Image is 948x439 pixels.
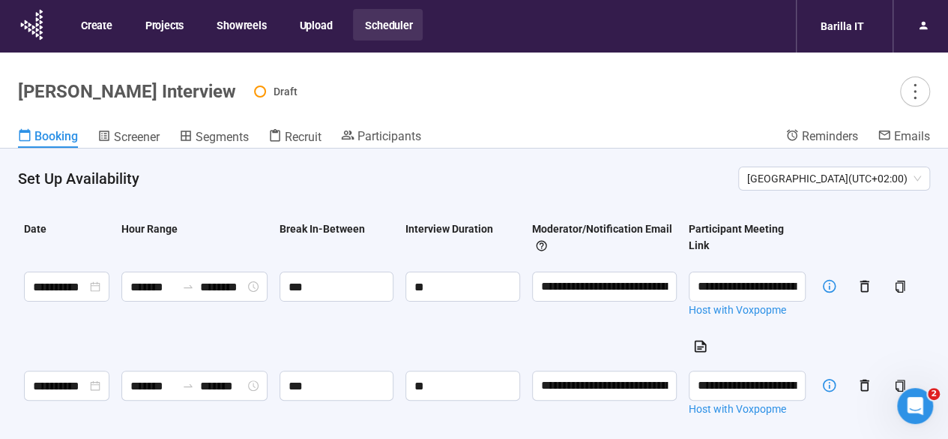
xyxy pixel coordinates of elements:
[357,129,421,143] span: Participants
[405,221,493,237] div: Interview Duration
[812,12,873,41] div: Barilla IT
[34,129,78,143] span: Booking
[97,128,160,148] a: Screener
[287,9,342,41] button: Upload
[905,81,925,101] span: more
[133,9,194,41] button: Projects
[928,388,940,400] span: 2
[196,130,249,144] span: Segments
[897,388,933,424] iframe: Intercom live chat
[205,9,277,41] button: Showreels
[747,167,921,190] span: [GEOGRAPHIC_DATA] ( UTC+02:00 )
[285,130,321,144] span: Recruit
[182,281,194,293] span: swap-right
[268,128,321,148] a: Recruit
[182,380,194,392] span: swap-right
[274,86,298,98] span: Draft
[18,81,236,102] h1: [PERSON_NAME] Interview
[689,302,806,318] a: Host with Voxpopme
[341,128,421,146] a: Participants
[24,221,46,237] div: Date
[894,129,930,143] span: Emails
[894,380,906,392] span: copy
[182,380,194,392] span: to
[878,128,930,146] a: Emails
[689,401,806,417] a: Host with Voxpopme
[802,129,858,143] span: Reminders
[894,281,906,293] span: copy
[179,128,249,148] a: Segments
[785,128,858,146] a: Reminders
[532,221,677,254] div: Moderator/Notification Email
[888,374,912,398] button: copy
[69,9,123,41] button: Create
[353,9,423,41] button: Scheduler
[18,168,726,189] h4: Set Up Availability
[18,128,78,148] a: Booking
[280,221,365,237] div: Break In-Between
[121,221,178,237] div: Hour Range
[689,221,806,254] div: Participant Meeting Link
[888,275,912,299] button: copy
[182,281,194,293] span: to
[900,77,930,107] button: more
[114,130,160,144] span: Screener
